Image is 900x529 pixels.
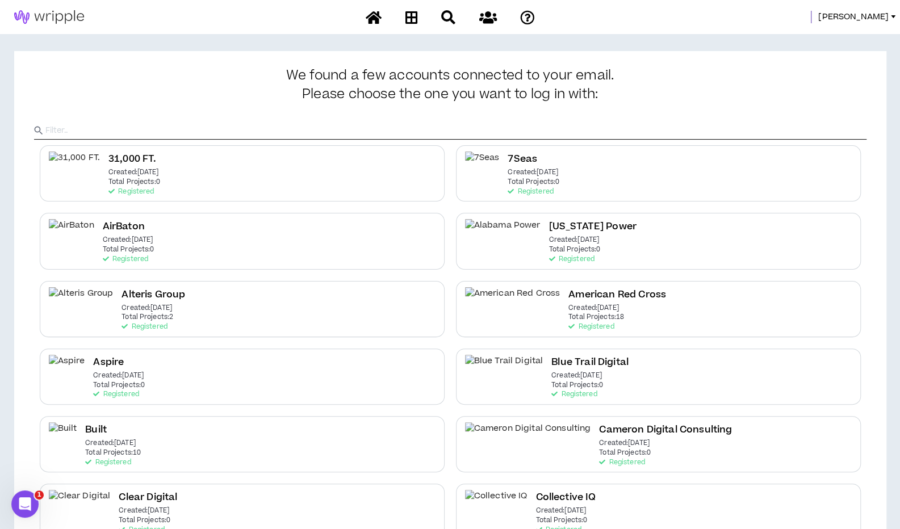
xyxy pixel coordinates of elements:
p: Total Projects: 0 [119,517,170,524]
p: Total Projects: 0 [551,381,603,389]
img: Blue Trail Digital [465,355,543,380]
p: Registered [103,255,148,263]
p: Total Projects: 0 [93,381,145,389]
h2: Built [85,422,107,438]
p: Created: [DATE] [103,236,153,244]
p: Registered [549,255,594,263]
p: Registered [93,391,139,398]
p: Total Projects: 2 [122,313,173,321]
iframe: Intercom live chat [11,490,39,518]
p: Created: [DATE] [599,439,650,447]
p: Created: [DATE] [122,304,172,312]
p: Registered [599,459,644,467]
img: AirBaton [49,219,94,245]
h2: 31,000 FT. [108,152,157,167]
p: Created: [DATE] [551,372,602,380]
p: Registered [508,188,553,196]
img: Built [49,422,77,448]
span: Please choose the one you want to log in with: [302,87,598,103]
h2: Blue Trail Digital [551,355,629,370]
span: [PERSON_NAME] [818,11,889,23]
p: Created: [DATE] [93,372,144,380]
p: Created: [DATE] [508,169,558,177]
img: Aspire [49,355,85,380]
p: Registered [85,459,131,467]
p: Total Projects: 0 [599,449,651,457]
p: Registered [108,188,154,196]
p: Registered [122,323,167,331]
p: Created: [DATE] [119,507,169,515]
p: Created: [DATE] [568,304,619,312]
img: Alabama Power [465,219,541,245]
img: Collective IQ [465,490,528,515]
h2: Collective IQ [535,490,596,505]
p: Created: [DATE] [535,507,586,515]
p: Registered [568,323,614,331]
h2: American Red Cross [568,287,666,303]
p: Total Projects: 0 [549,246,600,254]
img: Alteris Group [49,287,114,313]
img: Cameron Digital Consulting [465,422,591,448]
img: 7Seas [465,152,500,177]
p: Created: [DATE] [85,439,136,447]
img: Clear Digital [49,490,111,515]
p: Total Projects: 0 [108,178,160,186]
h2: 7Seas [508,152,537,167]
p: Created: [DATE] [108,169,159,177]
p: Total Projects: 0 [535,517,587,524]
h2: Aspire [93,355,124,370]
p: Total Projects: 0 [103,246,154,254]
p: Total Projects: 10 [85,449,141,457]
span: 1 [35,490,44,499]
p: Created: [DATE] [549,236,599,244]
input: Filter.. [45,122,866,139]
h3: We found a few accounts connected to your email. [34,68,866,102]
h2: [US_STATE] Power [549,219,637,234]
img: American Red Cross [465,287,560,313]
p: Total Projects: 18 [568,313,624,321]
h2: Cameron Digital Consulting [599,422,732,438]
h2: Alteris Group [122,287,185,303]
p: Registered [551,391,597,398]
h2: Clear Digital [119,490,177,505]
img: 31,000 FT. [49,152,100,177]
h2: AirBaton [103,219,145,234]
p: Total Projects: 0 [508,178,559,186]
